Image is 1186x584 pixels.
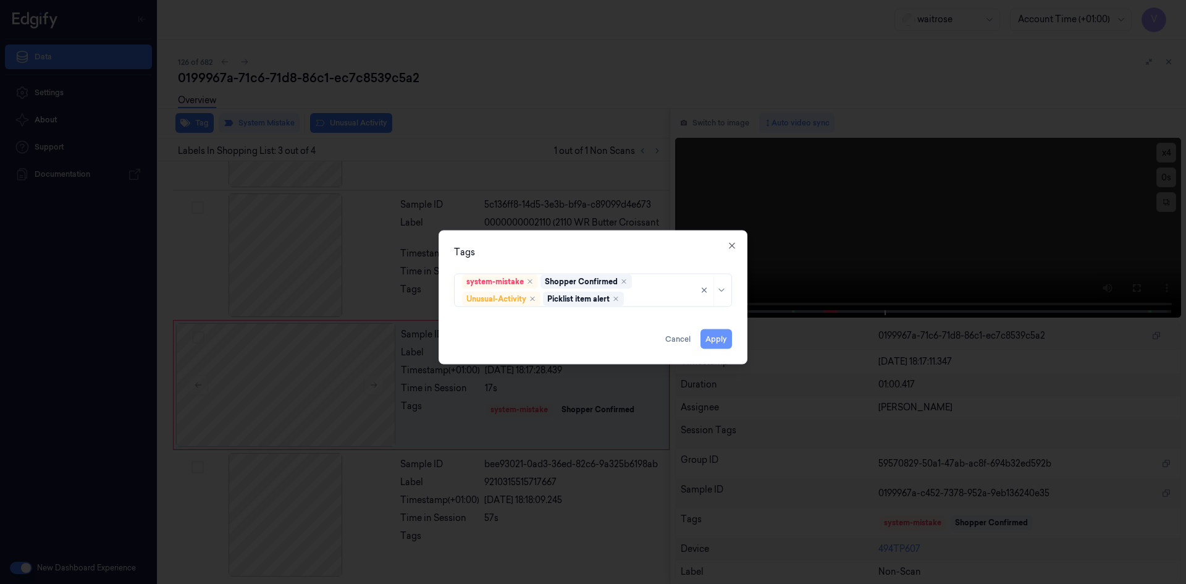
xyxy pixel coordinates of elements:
div: Remove ,system-mistake [526,277,534,285]
div: Remove ,Unusual-Activity [529,295,536,302]
div: Tags [454,245,732,258]
div: Unusual-Activity [466,293,526,304]
button: Cancel [660,329,696,349]
div: Picklist item alert [547,293,610,304]
button: Apply [700,329,732,349]
div: Remove ,Picklist item alert [612,295,620,302]
div: Remove ,Shopper Confirmed [620,277,628,285]
div: Shopper Confirmed [545,276,618,287]
div: system-mistake [466,276,524,287]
